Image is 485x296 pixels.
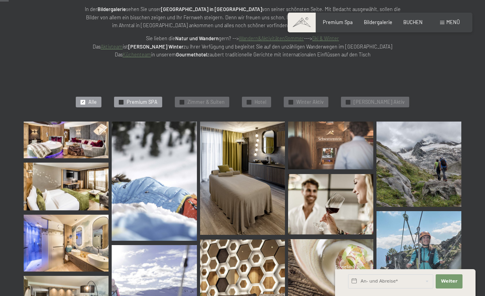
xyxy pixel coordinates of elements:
img: Bildergalerie [24,122,109,158]
p: Sie lieben die gern? --> ---> Das ist zu Ihrer Verfügung und begleitet Sie auf den unzähligen Wan... [85,34,401,58]
span: ✓ [120,100,123,104]
img: Bildergalerie [288,122,373,169]
button: Weiter [436,274,463,289]
p: In der sehen Sie unser von seiner schönsten Seite. Mit Bedacht ausgewählt, sollen die Bilder von ... [85,5,401,29]
a: Ski & Winter [312,35,339,41]
strong: Natur und Wandern [175,35,219,41]
span: Zimmer & Suiten [187,99,225,106]
span: Alle [88,99,97,106]
span: ✓ [248,100,251,104]
strong: Gourmethotel [176,51,207,58]
span: Schnellanfrage [335,264,362,269]
span: Menü [446,19,460,25]
img: Bildergalerie [24,163,109,210]
img: Bildergalerie [376,122,461,206]
span: ✓ [181,100,184,104]
span: Hotel [255,99,266,106]
img: Bildergalerie [112,122,197,241]
strong: [GEOGRAPHIC_DATA] in [GEOGRAPHIC_DATA] [161,6,262,12]
a: Premium Spa [323,19,353,25]
span: Weiter [441,278,457,285]
span: Premium SPA [127,99,157,106]
span: [PERSON_NAME] Aktiv [354,99,404,106]
img: Bildergalerie [200,122,285,235]
a: Wandern&AktivitätenSommer [239,35,304,41]
a: Küchenteam [123,51,151,58]
span: ✓ [347,100,350,104]
span: Winter Aktiv [296,99,324,106]
a: Bildergalerie [364,19,392,25]
a: BUCHEN [403,19,423,25]
a: Aktivteam [101,43,123,50]
img: Bildergalerie [24,215,109,272]
img: Bildergalerie [288,174,373,235]
strong: Bildergalerie [97,6,126,12]
span: ✓ [82,100,84,104]
span: ✓ [290,100,292,104]
strong: [PERSON_NAME] Winter [128,43,184,50]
